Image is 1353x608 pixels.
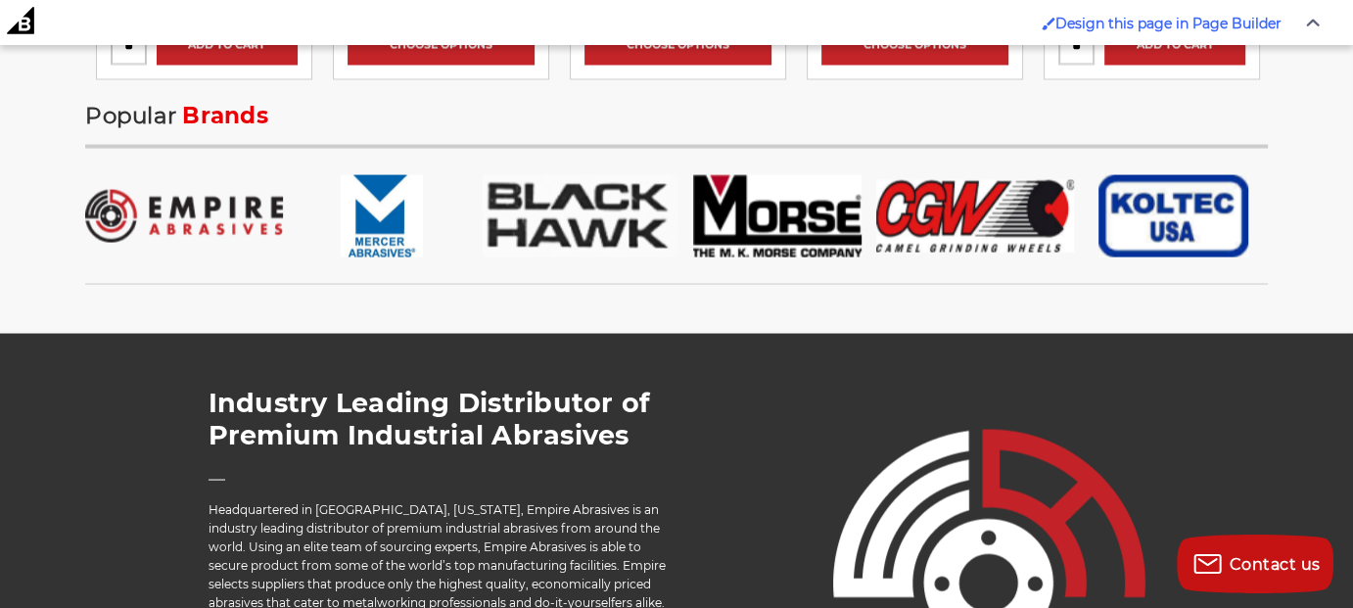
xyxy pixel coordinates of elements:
span: Popular [85,101,176,128]
img: Mercer [283,174,481,257]
span: Design this page in Page Builder [1055,15,1282,32]
img: CGW [876,174,1074,257]
h2: Industry Leading Distributor of Premium Industrial Abrasives [209,386,667,450]
button: Contact us [1177,535,1333,593]
a: Enabled brush for page builder edit. Design this page in Page Builder [1032,5,1291,42]
img: Black Hawk [481,174,678,257]
img: Koltec USA [1074,174,1272,257]
img: Close Admin Bar [1306,19,1320,27]
span: Brands [182,101,268,128]
img: M.K. Morse [678,174,876,257]
img: Enabled brush for page builder edit. [1042,17,1055,30]
img: Empire Abrasives [85,174,283,257]
span: Contact us [1230,555,1321,574]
